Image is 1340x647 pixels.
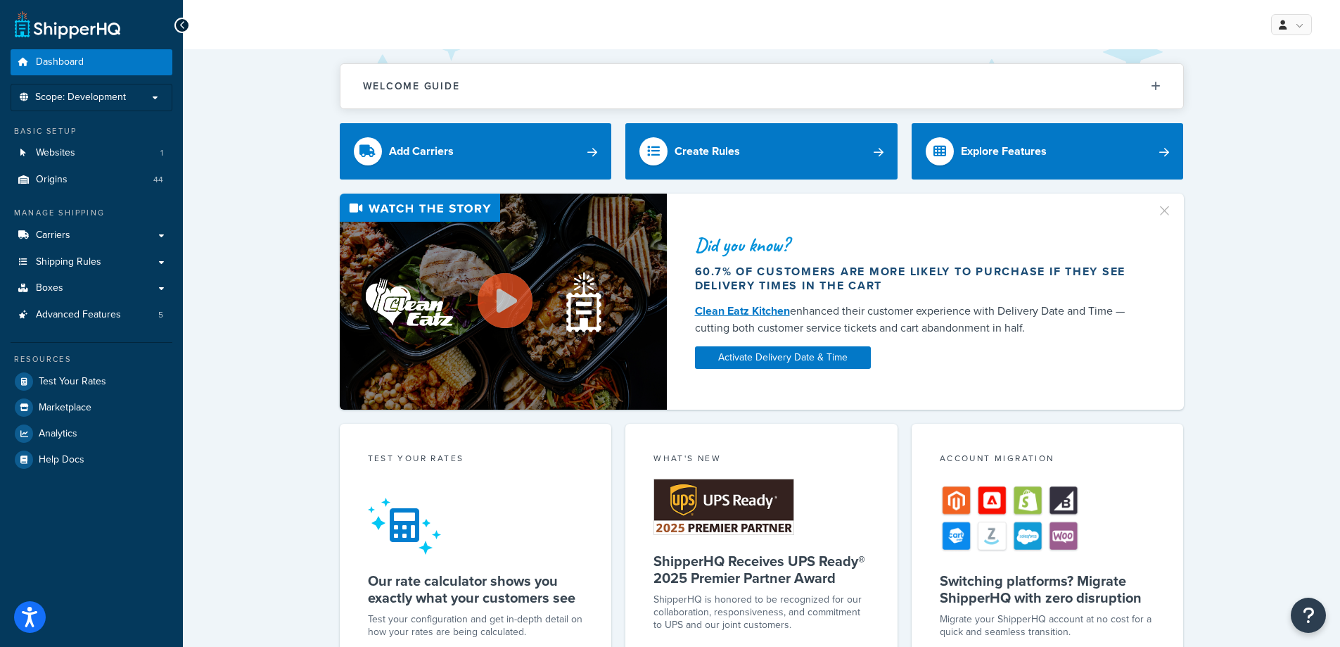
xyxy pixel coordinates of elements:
span: 44 [153,174,163,186]
a: Help Docs [11,447,172,472]
a: Boxes [11,275,172,301]
span: Dashboard [36,56,84,68]
span: 1 [160,147,163,159]
div: Explore Features [961,142,1047,161]
a: Analytics [11,421,172,446]
div: Basic Setup [11,125,172,137]
h5: ShipperHQ Receives UPS Ready® 2025 Premier Partner Award [653,553,869,586]
a: Clean Eatz Kitchen [695,303,790,319]
span: Test Your Rates [39,376,106,388]
div: Manage Shipping [11,207,172,219]
div: Account Migration [940,452,1156,468]
img: Video thumbnail [340,194,667,410]
a: Origins44 [11,167,172,193]
span: Help Docs [39,454,84,466]
h5: Our rate calculator shows you exactly what your customers see [368,572,584,606]
h2: Welcome Guide [363,81,460,92]
a: Activate Delivery Date & Time [695,346,871,369]
span: 5 [158,309,163,321]
a: Create Rules [625,123,898,180]
button: Open Resource Center [1291,598,1326,633]
span: Websites [36,147,75,159]
li: Websites [11,140,172,166]
div: enhanced their customer experience with Delivery Date and Time — cutting both customer service ti... [695,303,1140,337]
a: Advanced Features5 [11,302,172,328]
a: Shipping Rules [11,249,172,275]
a: Marketplace [11,395,172,420]
span: Boxes [36,282,63,294]
span: Advanced Features [36,309,121,321]
span: Marketplace [39,402,91,414]
a: Websites1 [11,140,172,166]
span: Origins [36,174,68,186]
span: Shipping Rules [36,256,101,268]
div: Test your configuration and get in-depth detail on how your rates are being calculated. [368,613,584,639]
div: Resources [11,353,172,365]
div: Test your rates [368,452,584,468]
h5: Switching platforms? Migrate ShipperHQ with zero disruption [940,572,1156,606]
div: 60.7% of customers are more likely to purchase if they see delivery times in the cart [695,265,1140,293]
a: Explore Features [912,123,1184,180]
a: Carriers [11,222,172,249]
span: Analytics [39,428,77,440]
li: Origins [11,167,172,193]
div: Did you know? [695,235,1140,255]
button: Welcome Guide [340,64,1183,108]
span: Carriers [36,230,70,241]
li: Advanced Features [11,302,172,328]
a: Dashboard [11,49,172,75]
a: Test Your Rates [11,369,172,394]
div: Add Carriers [389,142,454,161]
span: Scope: Development [35,92,126,103]
div: What's New [653,452,869,468]
a: Add Carriers [340,123,612,180]
p: ShipperHQ is honored to be recognized for our collaboration, responsiveness, and commitment to UP... [653,593,869,632]
div: Create Rules [675,142,740,161]
div: Migrate your ShipperHQ account at no cost for a quick and seamless transition. [940,613,1156,639]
